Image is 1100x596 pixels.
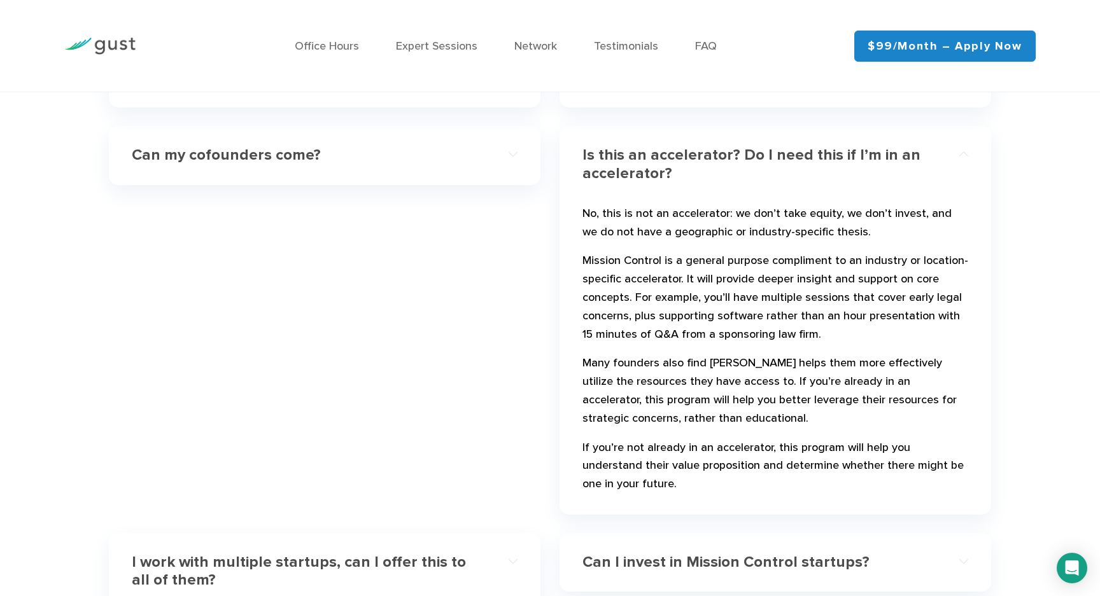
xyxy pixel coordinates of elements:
[582,205,968,247] p: No, this is not an accelerator: we don’t take equity, we don’t invest, and we do not have a geogr...
[582,146,930,183] h4: Is this an accelerator? Do I need this if I’m in an accelerator?
[132,146,479,165] h4: Can my cofounders come?
[695,39,717,53] a: FAQ
[1057,553,1087,583] div: Open Intercom Messenger
[514,39,557,53] a: Network
[582,439,968,499] p: If you’re not already in an accelerator, this program will help you understand their value propos...
[594,39,658,53] a: Testimonials
[295,39,359,53] a: Office Hours
[582,354,968,433] p: Many founders also find [PERSON_NAME] helps them more effectively utilize the resources they have...
[582,252,968,349] p: Mission Control is a general purpose compliment to an industry or location-specific accelerator. ...
[64,38,136,55] img: Gust Logo
[396,39,477,53] a: Expert Sessions
[854,31,1036,62] a: $99/month – Apply Now
[132,553,479,590] h4: I work with multiple startups, can I offer this to all of them?
[582,553,930,572] h4: Can I invest in Mission Control startups?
